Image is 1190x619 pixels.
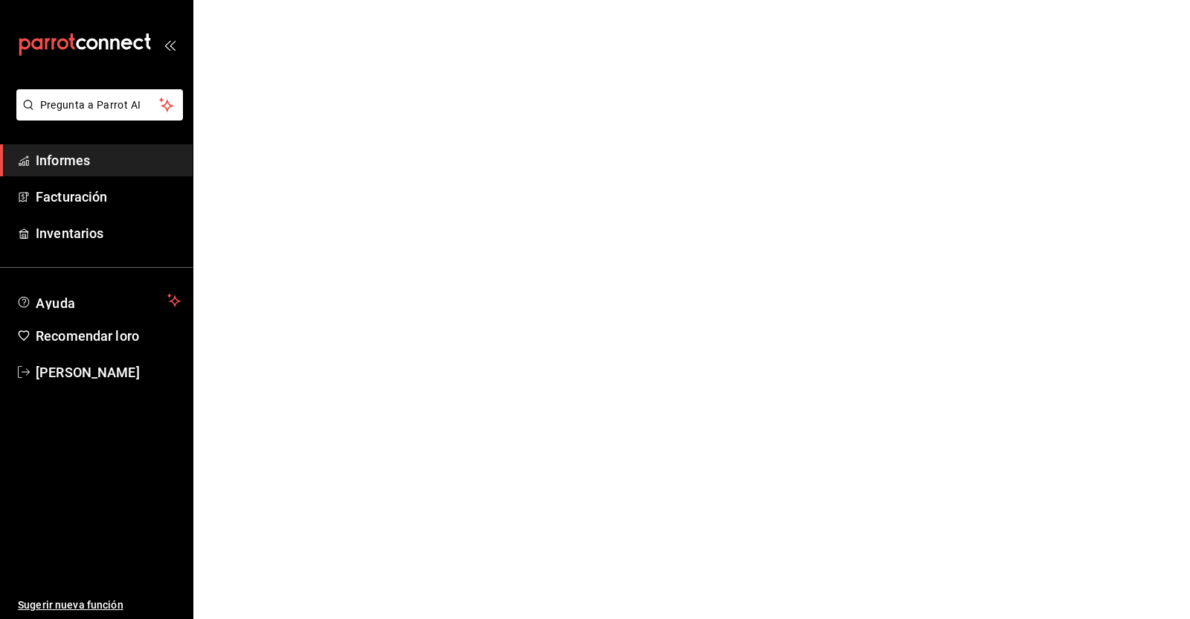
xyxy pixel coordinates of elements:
[36,189,107,205] font: Facturación
[36,295,76,311] font: Ayuda
[164,39,176,51] button: abrir_cajón_menú
[16,89,183,121] button: Pregunta a Parrot AI
[10,108,183,124] a: Pregunta a Parrot AI
[36,365,140,380] font: [PERSON_NAME]
[40,99,141,111] font: Pregunta a Parrot AI
[18,599,123,611] font: Sugerir nueva función
[36,225,103,241] font: Inventarios
[36,153,90,168] font: Informes
[36,328,139,344] font: Recomendar loro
